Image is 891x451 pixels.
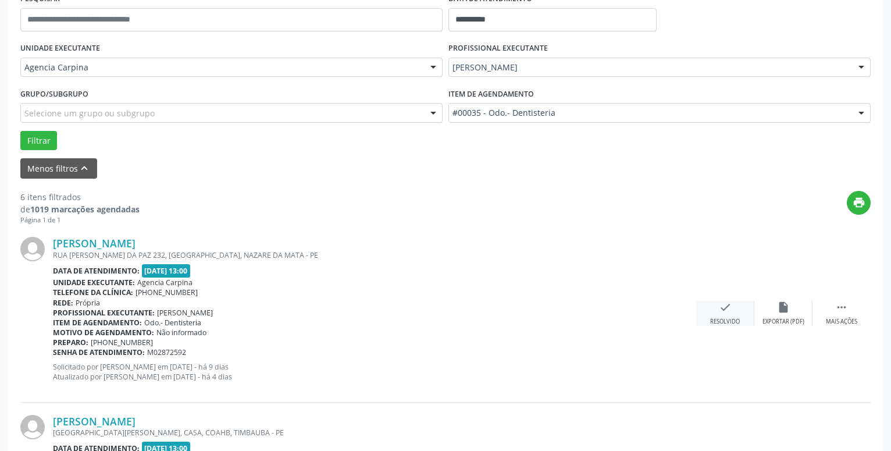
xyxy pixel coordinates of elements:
i: keyboard_arrow_up [78,162,91,175]
div: Mais ações [826,318,857,326]
b: Item de agendamento: [53,318,142,328]
a: [PERSON_NAME] [53,415,136,428]
span: [PERSON_NAME] [157,308,213,318]
div: [GEOGRAPHIC_DATA][PERSON_NAME], CASA, COAHB, TIMBAUBA - PE [53,428,696,438]
span: Odo.- Dentisteria [144,318,201,328]
b: Profissional executante: [53,308,155,318]
img: img [20,415,45,439]
strong: 1019 marcações agendadas [30,204,140,215]
b: Preparo: [53,338,88,347]
i: check [719,301,732,314]
b: Rede: [53,298,73,308]
span: [PHONE_NUMBER] [91,338,153,347]
div: Resolvido [710,318,740,326]
span: Agencia Carpina [137,278,193,287]
button: print [847,191,871,215]
span: Selecione um grupo ou subgrupo [24,107,155,119]
span: Não informado [156,328,206,338]
a: [PERSON_NAME] [53,237,136,250]
i: insert_drive_file [777,301,790,314]
div: RUA [PERSON_NAME] DA PAZ 232, [GEOGRAPHIC_DATA], NAZARE DA MATA - PE [53,250,696,260]
span: Agencia Carpina [24,62,419,73]
label: Grupo/Subgrupo [20,85,88,103]
span: [PHONE_NUMBER] [136,287,198,297]
span: Própria [76,298,100,308]
img: img [20,237,45,261]
b: Telefone da clínica: [53,287,133,297]
label: UNIDADE EXECUTANTE [20,40,100,58]
label: Item de agendamento [448,85,534,103]
p: Solicitado por [PERSON_NAME] em [DATE] - há 9 dias Atualizado por [PERSON_NAME] em [DATE] - há 4 ... [53,362,696,382]
span: M02872592 [147,347,186,357]
button: Menos filtroskeyboard_arrow_up [20,158,97,179]
label: PROFISSIONAL EXECUTANTE [448,40,548,58]
div: 6 itens filtrados [20,191,140,203]
span: #00035 - Odo.- Dentisteria [452,107,847,119]
div: de [20,203,140,215]
span: [PERSON_NAME] [452,62,847,73]
i:  [835,301,848,314]
b: Senha de atendimento: [53,347,145,357]
b: Data de atendimento: [53,266,140,276]
button: Filtrar [20,131,57,151]
b: Unidade executante: [53,278,135,287]
span: [DATE] 13:00 [142,264,191,278]
div: Página 1 de 1 [20,215,140,225]
div: Exportar (PDF) [762,318,804,326]
i: print [853,196,865,209]
b: Motivo de agendamento: [53,328,154,338]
